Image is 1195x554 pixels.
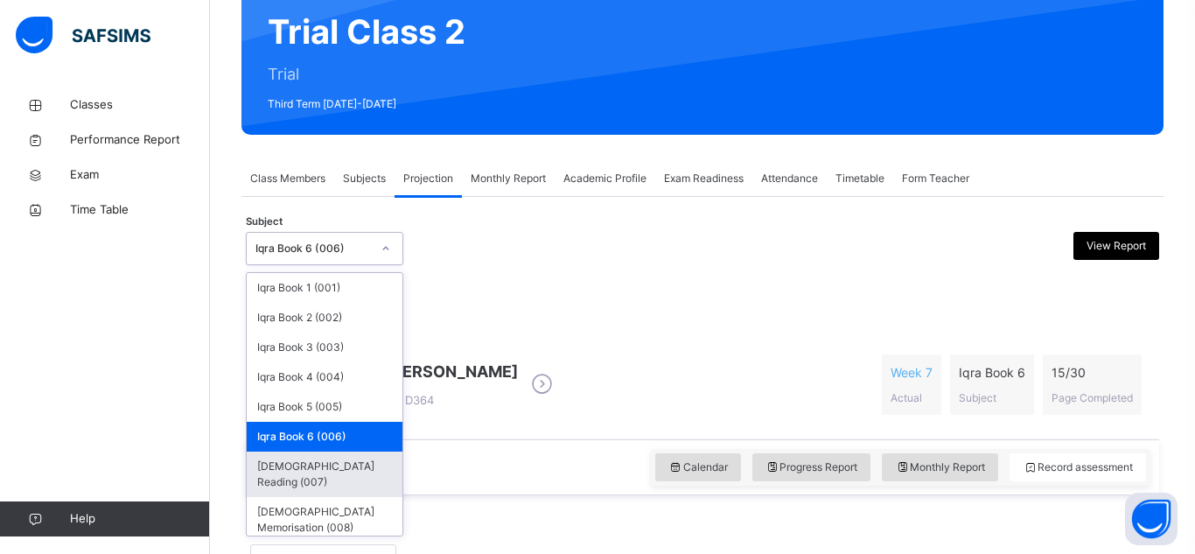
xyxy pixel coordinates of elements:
[403,171,453,186] span: Projection
[664,171,744,186] span: Exam Readiness
[247,392,402,422] div: Iqra Book 5 (005)
[891,391,922,404] span: Actual
[1052,391,1133,404] span: Page Completed
[386,360,518,383] span: [PERSON_NAME]
[1087,238,1146,254] span: View Report
[765,459,858,475] span: Progress Report
[70,166,210,184] span: Exam
[1125,493,1178,545] button: Open asap
[959,391,996,404] span: Subject
[255,241,371,256] div: Iqra Book 6 (006)
[959,363,1025,382] span: Iqra Book 6
[70,201,210,219] span: Time Table
[247,333,402,362] div: Iqra Book 3 (003)
[668,459,728,475] span: Calendar
[386,393,434,407] span: D364
[1023,459,1133,475] span: Record assessment
[902,171,969,186] span: Form Teacher
[16,17,150,53] img: safsims
[247,422,402,452] div: Iqra Book 6 (006)
[70,131,210,149] span: Performance Report
[895,459,985,475] span: Monthly Report
[471,171,546,186] span: Monthly Report
[247,273,402,303] div: Iqra Book 1 (001)
[343,171,386,186] span: Subjects
[70,96,210,114] span: Classes
[247,303,402,333] div: Iqra Book 2 (002)
[891,363,933,382] span: Week 7
[247,497,402,543] div: [DEMOGRAPHIC_DATA] Memorisation (008)
[247,362,402,392] div: Iqra Book 4 (004)
[835,171,884,186] span: Timetable
[70,510,209,528] span: Help
[761,171,818,186] span: Attendance
[247,452,402,497] div: [DEMOGRAPHIC_DATA] Reading (007)
[1052,363,1133,382] span: 15 / 30
[563,171,646,186] span: Academic Profile
[246,214,283,229] span: Subject
[250,171,325,186] span: Class Members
